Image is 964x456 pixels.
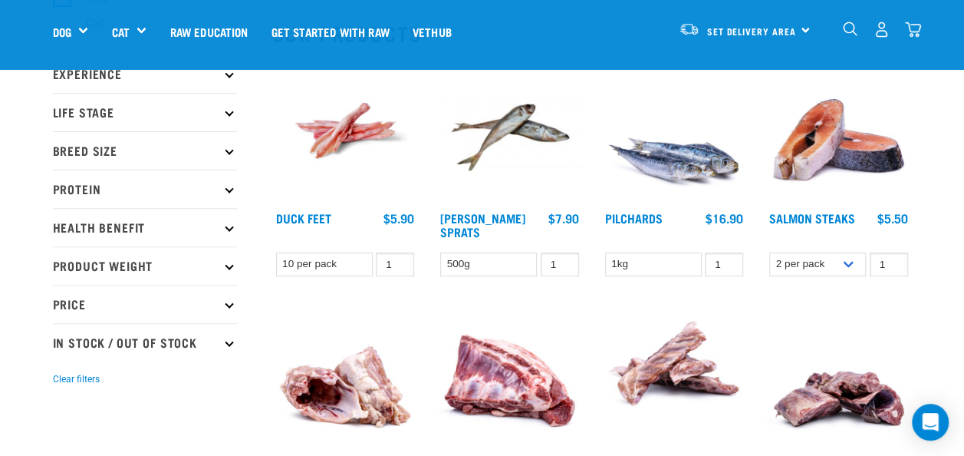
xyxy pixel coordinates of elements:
[272,304,419,451] img: 1236 Chicken Frame Turks 01
[706,211,743,225] div: $16.90
[53,93,237,131] p: Life Stage
[765,304,912,451] img: 1203 Possum Pieces Medium 01
[870,253,908,276] input: 1
[765,58,912,204] img: 1148 Salmon Steaks 01
[53,323,237,362] p: In Stock / Out Of Stock
[260,1,401,62] a: Get started with Raw
[401,1,463,62] a: Vethub
[436,304,583,451] img: 1240 Lamb Brisket Pieces 01
[436,58,583,204] img: Jack Mackarel Sparts Raw Fish For Dogs
[111,23,129,41] a: Cat
[601,58,748,204] img: Four Whole Pilchards
[769,214,855,221] a: Salmon Steaks
[605,214,663,221] a: Pilchards
[53,246,237,285] p: Product Weight
[53,372,100,386] button: Clear filters
[705,253,743,276] input: 1
[874,21,890,38] img: user.png
[53,23,71,41] a: Dog
[276,214,331,221] a: Duck Feet
[548,211,579,225] div: $7.90
[158,1,259,62] a: Raw Education
[53,208,237,246] p: Health Benefit
[53,131,237,170] p: Breed Size
[53,55,237,93] p: Experience
[843,21,857,36] img: home-icon-1@2x.png
[376,253,414,276] input: 1
[53,285,237,323] p: Price
[440,214,525,235] a: [PERSON_NAME] Sprats
[272,58,419,204] img: Raw Essentials Duck Feet Raw Meaty Bones For Dogs
[877,211,908,225] div: $5.50
[905,21,921,38] img: home-icon@2x.png
[601,304,748,451] img: 1207 Veal Brisket 4pp 01
[912,404,949,441] div: Open Intercom Messenger
[707,28,796,34] span: Set Delivery Area
[541,253,579,276] input: 1
[679,22,699,36] img: van-moving.png
[383,211,414,225] div: $5.90
[53,170,237,208] p: Protein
